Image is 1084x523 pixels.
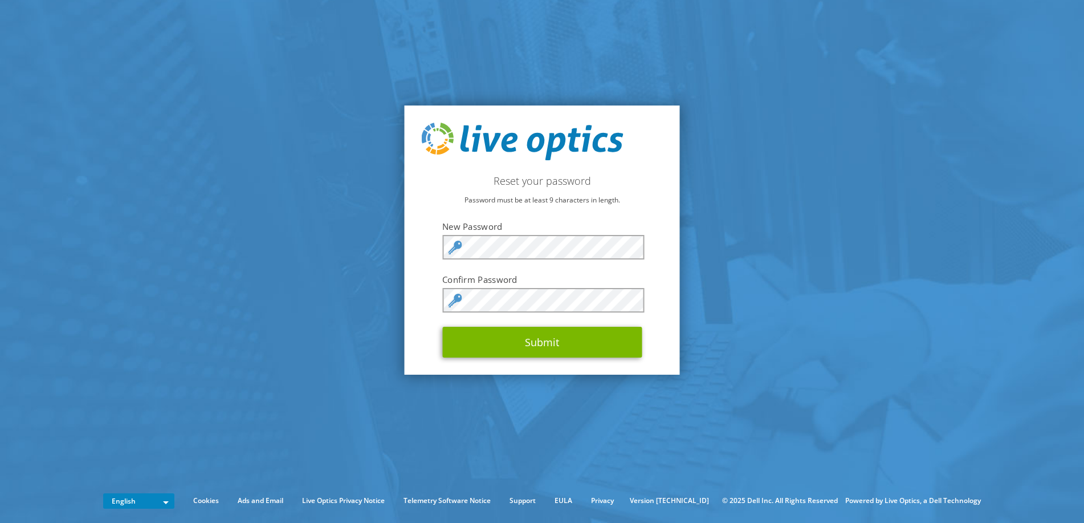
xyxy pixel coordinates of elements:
[716,494,843,507] li: © 2025 Dell Inc. All Rights Reserved
[422,175,663,187] h2: Reset your password
[422,123,623,160] img: live_optics_svg.svg
[395,494,499,507] a: Telemetry Software Notice
[442,274,642,285] label: Confirm Password
[185,494,227,507] a: Cookies
[442,221,642,232] label: New Password
[442,327,642,358] button: Submit
[582,494,622,507] a: Privacy
[501,494,544,507] a: Support
[229,494,292,507] a: Ads and Email
[294,494,393,507] a: Live Optics Privacy Notice
[624,494,715,507] li: Version [TECHNICAL_ID]
[845,494,981,507] li: Powered by Live Optics, a Dell Technology
[422,194,663,206] p: Password must be at least 9 characters in length.
[546,494,581,507] a: EULA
